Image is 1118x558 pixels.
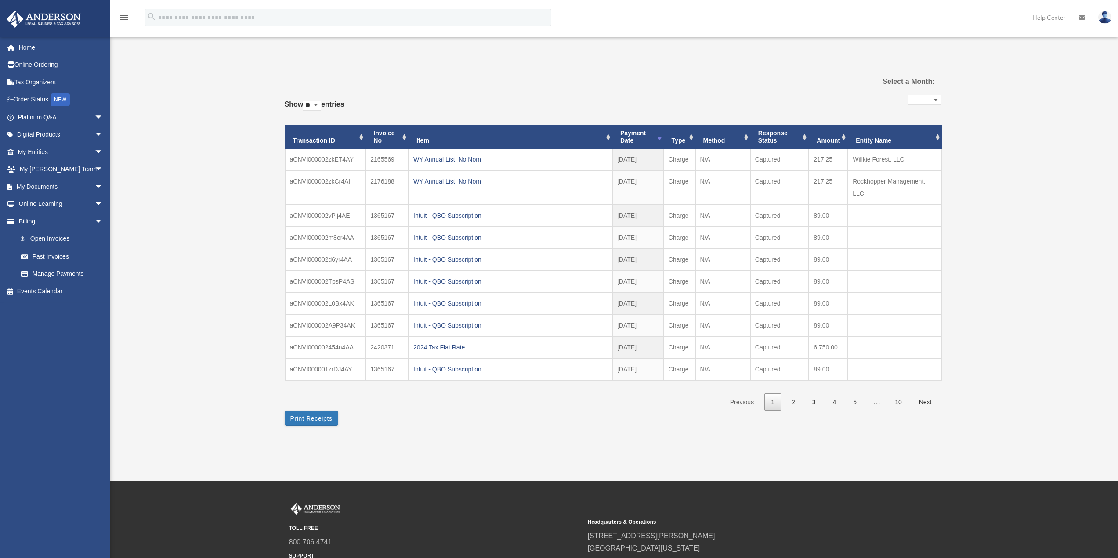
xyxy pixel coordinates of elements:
td: 1365167 [365,227,409,248]
td: aCNVI000002454n4AA [285,336,366,358]
a: Past Invoices [12,248,112,265]
th: Transaction ID: activate to sort column ascending [285,125,366,149]
td: Captured [750,336,809,358]
td: Captured [750,314,809,336]
td: 1365167 [365,270,409,292]
td: Charge [664,170,695,205]
div: Intuit - QBO Subscription [413,297,608,310]
td: Rockhopper Management, LLC [848,170,941,205]
span: … [866,398,887,406]
td: Captured [750,205,809,227]
label: Show entries [285,98,344,119]
th: Item: activate to sort column ascending [409,125,612,149]
td: Captured [750,358,809,380]
a: My [PERSON_NAME] Teamarrow_drop_down [6,161,116,178]
td: N/A [695,227,750,248]
td: 2176188 [365,170,409,205]
a: menu [119,15,129,23]
th: Entity Name: activate to sort column ascending [848,125,941,149]
td: 89.00 [809,358,848,380]
a: Previous [724,393,760,411]
td: [DATE] [612,205,664,227]
th: Response Status: activate to sort column ascending [750,125,809,149]
td: aCNVI000002m8er4AA [285,227,366,248]
td: N/A [695,270,750,292]
a: 3 [806,393,822,411]
td: Captured [750,270,809,292]
td: aCNVI000002zkET4AY [285,149,366,170]
a: Online Ordering [6,56,116,74]
img: Anderson Advisors Platinum Portal [4,11,83,28]
div: WY Annual List, No Nom [413,175,608,187]
td: Willkie Forest, LLC [848,149,941,170]
div: Intuit - QBO Subscription [413,275,608,288]
td: 217.25 [809,149,848,170]
a: Order StatusNEW [6,91,116,109]
a: Billingarrow_drop_down [6,212,116,230]
th: Payment Date: activate to sort column ascending [612,125,664,149]
td: N/A [695,205,750,227]
button: Print Receipts [285,411,338,426]
td: 89.00 [809,248,848,270]
a: [GEOGRAPHIC_DATA][US_STATE] [588,544,700,552]
div: NEW [51,93,70,106]
a: 2 [785,393,802,411]
td: N/A [695,170,750,205]
i: menu [119,12,129,23]
td: aCNVI000002L0Bx4AK [285,292,366,314]
td: [DATE] [612,227,664,248]
span: $ [26,234,30,245]
a: 800.706.4741 [289,538,332,546]
span: arrow_drop_down [94,108,112,126]
td: Charge [664,314,695,336]
th: Amount: activate to sort column ascending [809,125,848,149]
td: [DATE] [612,149,664,170]
td: Charge [664,358,695,380]
td: Captured [750,292,809,314]
td: 1365167 [365,292,409,314]
td: Captured [750,149,809,170]
select: Showentries [303,101,321,111]
span: arrow_drop_down [94,143,112,161]
td: 89.00 [809,227,848,248]
td: [DATE] [612,314,664,336]
a: 5 [847,393,863,411]
span: arrow_drop_down [94,195,112,213]
td: N/A [695,314,750,336]
td: aCNVI000002TpsP4AS [285,270,366,292]
a: Next [912,393,938,411]
td: 89.00 [809,314,848,336]
td: N/A [695,248,750,270]
td: aCNVI000002d6yr4AA [285,248,366,270]
a: 1 [764,393,781,411]
td: 1365167 [365,205,409,227]
div: Intuit - QBO Subscription [413,231,608,244]
td: Captured [750,227,809,248]
td: N/A [695,149,750,170]
td: [DATE] [612,292,664,314]
img: User Pic [1098,11,1111,24]
th: Method: activate to sort column ascending [695,125,750,149]
td: [DATE] [612,248,664,270]
div: 2024 Tax Flat Rate [413,341,608,353]
a: Platinum Q&Aarrow_drop_down [6,108,116,126]
i: search [147,12,156,22]
td: 1365167 [365,314,409,336]
a: [STREET_ADDRESS][PERSON_NAME] [588,532,715,540]
a: Digital Productsarrow_drop_down [6,126,116,144]
th: Invoice No: activate to sort column ascending [365,125,409,149]
td: aCNVI000002A9P34AK [285,314,366,336]
td: 89.00 [809,205,848,227]
a: $Open Invoices [12,230,116,248]
div: Intuit - QBO Subscription [413,209,608,222]
td: [DATE] [612,170,664,205]
th: Type: activate to sort column ascending [664,125,695,149]
td: N/A [695,336,750,358]
td: aCNVI000001zrDJ4AY [285,358,366,380]
td: 1365167 [365,358,409,380]
td: Captured [750,170,809,205]
label: Select a Month: [838,76,934,88]
a: Home [6,39,116,56]
div: Intuit - QBO Subscription [413,253,608,266]
td: 1365167 [365,248,409,270]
